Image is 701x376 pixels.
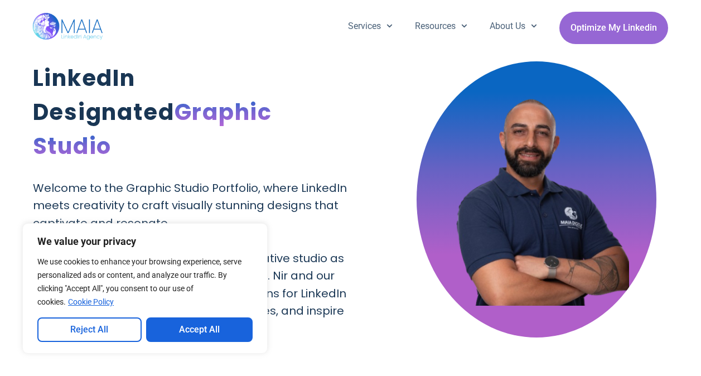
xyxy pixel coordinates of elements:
h1: LinkedIn Designated [33,61,354,164]
p: We use cookies to enhance your browsing experience, serve personalized ads or content, and analyz... [37,255,253,308]
a: Optimize My Linkedin [559,12,668,44]
a: Services [337,12,404,41]
nav: Menu [337,12,549,41]
button: Reject All [37,317,142,342]
p: We value your privacy [37,235,253,248]
button: Accept All [146,317,253,342]
div: We value your privacy [22,223,268,354]
a: About Us [478,12,548,41]
a: Cookie Policy [67,297,114,307]
a: Resources [404,12,478,41]
p: Welcome to the Graphic Studio Portfolio, where LinkedIn meets creativity to craft visually stunni... [33,180,354,338]
span: Optimize My Linkedin [571,17,657,38]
